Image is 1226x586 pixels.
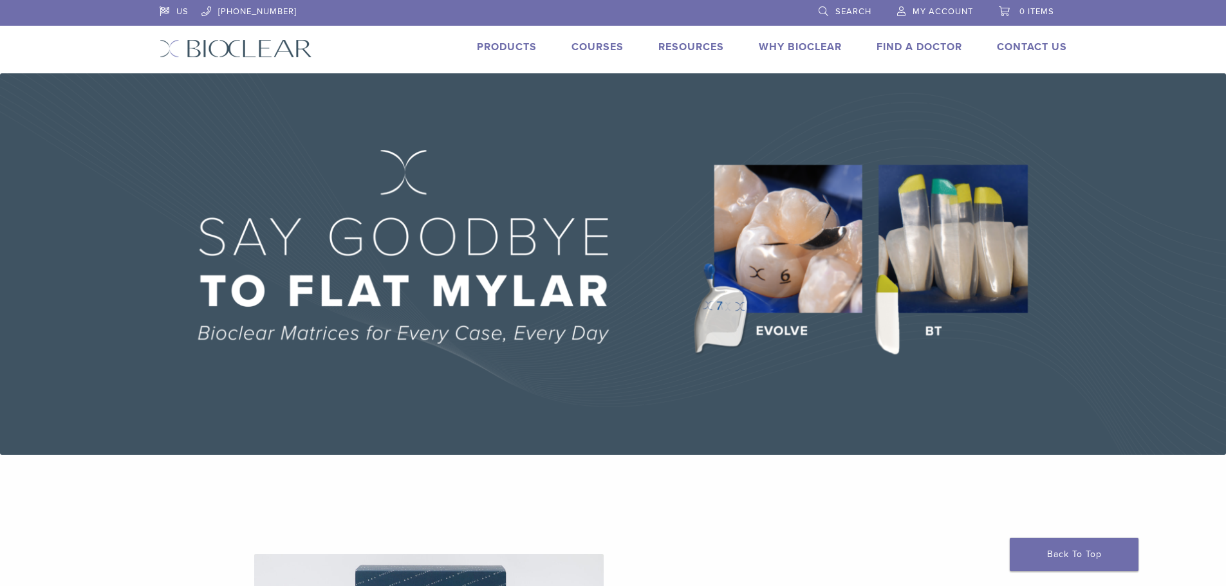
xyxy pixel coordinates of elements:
[877,41,962,53] a: Find A Doctor
[913,6,973,17] span: My Account
[571,41,624,53] a: Courses
[997,41,1067,53] a: Contact Us
[1019,6,1054,17] span: 0 items
[1010,538,1138,571] a: Back To Top
[835,6,871,17] span: Search
[477,41,537,53] a: Products
[759,41,842,53] a: Why Bioclear
[160,39,312,58] img: Bioclear
[658,41,724,53] a: Resources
